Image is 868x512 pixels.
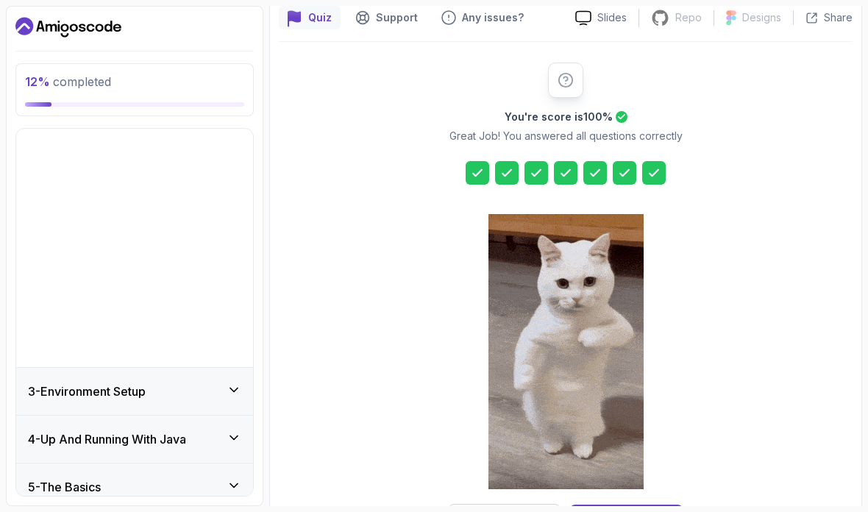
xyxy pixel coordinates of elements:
[433,6,533,29] button: Feedback button
[16,368,253,415] button: 3-Environment Setup
[28,430,186,448] h3: 4 - Up And Running With Java
[597,10,627,25] p: Slides
[793,10,853,25] button: Share
[28,383,146,400] h3: 3 - Environment Setup
[824,10,853,25] p: Share
[279,6,341,29] button: quiz button
[488,214,644,489] img: cool-cat
[462,10,524,25] p: Any issues?
[25,74,50,89] span: 12 %
[16,416,253,463] button: 4-Up And Running With Java
[563,10,638,26] a: Slides
[16,463,253,511] button: 5-The Basics
[346,6,427,29] button: Support button
[675,10,702,25] p: Repo
[742,10,781,25] p: Designs
[308,10,332,25] p: Quiz
[449,129,683,143] p: Great Job! You answered all questions correctly
[15,15,121,39] a: Dashboard
[505,110,613,124] h2: You're score is 100 %
[25,74,111,89] span: completed
[376,10,418,25] p: Support
[28,478,101,496] h3: 5 - The Basics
